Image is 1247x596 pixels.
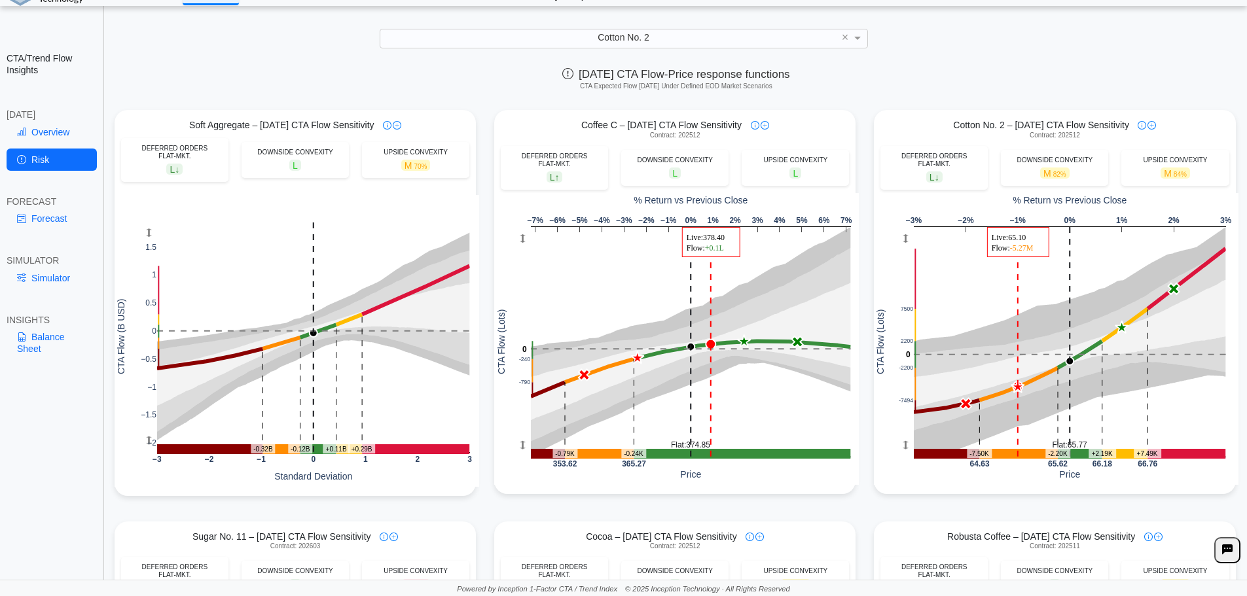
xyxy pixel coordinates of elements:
span: L [289,160,301,171]
span: × [842,31,849,43]
div: DOWNSIDE CONVEXITY [1007,156,1102,164]
span: Soft Aggregate – [DATE] CTA Flow Sensitivity [189,119,374,131]
span: L [1049,579,1060,590]
span: Cotton No. 2 [598,32,649,43]
img: plus-icon.svg [1148,121,1156,130]
span: L [547,171,563,183]
span: M [781,579,810,590]
span: L [669,579,681,590]
span: L [926,171,943,183]
span: Clear value [840,29,851,47]
a: Simulator [7,267,97,289]
img: info-icon.svg [751,121,759,130]
span: ↑ [554,172,559,183]
span: Contract: 202511 [1030,542,1080,550]
div: UPSIDE CONVEXITY [1128,156,1222,164]
span: 84% [1174,171,1187,178]
div: DEFERRED ORDERS FLAT-MKT. [507,152,602,168]
div: DEFERRED ORDERS FLAT-MKT. [128,145,222,160]
img: plus-icon.svg [755,533,764,541]
span: M [1161,167,1190,179]
div: INSIGHTS [7,314,97,326]
div: [DATE] [7,109,97,120]
span: [DATE] CTA Flow-Price response functions [562,68,789,80]
span: L [789,167,801,179]
img: plus-icon.svg [1154,533,1163,541]
div: DOWNSIDE CONVEXITY [1007,567,1102,575]
div: DEFERRED ORDERS FLAT-MKT. [128,563,222,579]
a: Balance Sheet [7,326,97,360]
span: ↓ [935,172,939,183]
div: DEFERRED ORDERS FLAT-MKT. [887,563,981,579]
img: info-icon.svg [380,533,388,541]
span: L [669,167,681,179]
span: L [166,164,183,175]
div: SIMULATOR [7,254,97,266]
span: M [1040,167,1070,179]
span: Contract: 202512 [650,131,700,139]
img: info-icon.svg [1144,533,1153,541]
div: UPSIDE CONVEXITY [369,567,463,575]
a: Overview [7,121,97,143]
span: Coffee C – [DATE] CTA Flow Sensitivity [581,119,742,131]
img: info-icon.svg [746,533,754,541]
span: ↓ [175,164,179,175]
div: DOWNSIDE CONVEXITY [628,156,722,164]
a: Risk [7,149,97,171]
img: plus-icon.svg [761,121,769,130]
span: Sugar No. 11 – [DATE] CTA Flow Sensitivity [192,531,371,542]
div: DEFERRED ORDERS FLAT-MKT. [507,563,602,579]
div: UPSIDE CONVEXITY [748,156,842,164]
img: info-icon.svg [383,121,391,130]
span: 82% [1053,171,1066,178]
div: UPSIDE CONVEXITY [748,567,842,575]
span: Robusta Coffee – [DATE] CTA Flow Sensitivity [947,531,1135,542]
span: Cotton No. 2 – [DATE] CTA Flow Sensitivity [953,119,1129,131]
span: Contract: 202603 [270,542,321,550]
div: DOWNSIDE CONVEXITY [248,149,342,156]
div: DEFERRED ORDERS FLAT-MKT. [887,152,981,168]
img: plus-icon.svg [393,121,401,130]
span: Cocoa – [DATE] CTA Flow Sensitivity [586,531,737,542]
div: DOWNSIDE CONVEXITY [248,567,342,575]
span: M [1161,579,1190,590]
div: DOWNSIDE CONVEXITY [628,567,722,575]
div: UPSIDE CONVEXITY [1128,567,1222,575]
span: H [402,579,430,590]
span: Contract: 202512 [650,542,700,550]
span: M [401,160,431,171]
div: FORECAST [7,196,97,207]
img: info-icon.svg [1138,121,1146,130]
h5: CTA Expected Flow [DATE] Under Defined EOD Market Scenarios [111,82,1241,90]
img: plus-icon.svg [389,533,398,541]
h2: CTA/Trend Flow Insights [7,52,97,76]
span: 70% [414,163,427,170]
a: Forecast [7,207,97,230]
span: Contract: 202512 [1030,131,1080,139]
div: UPSIDE CONVEXITY [369,149,463,156]
span: L [289,579,301,590]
